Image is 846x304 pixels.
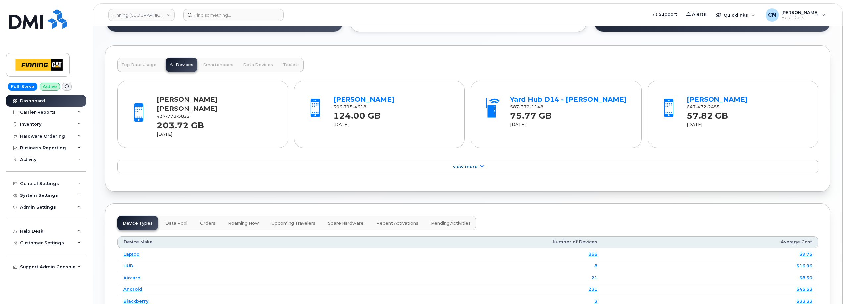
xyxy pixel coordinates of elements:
[796,263,812,268] a: $16.96
[157,95,218,113] a: [PERSON_NAME] [PERSON_NAME]
[591,275,597,280] a: 21
[603,236,818,248] th: Average Cost
[692,11,706,18] span: Alerts
[166,114,176,119] span: 778
[510,104,543,109] span: 587
[176,114,190,119] span: 5822
[594,298,597,304] a: 3
[239,58,277,72] button: Data Devices
[199,58,237,72] button: Smartphones
[510,95,627,103] a: Yard Hub D14 - [PERSON_NAME]
[183,9,284,21] input: Find something...
[117,160,818,174] a: View More
[431,221,471,226] span: Pending Activities
[333,122,453,128] div: [DATE]
[123,275,141,280] a: Aircard
[123,286,142,292] a: Android
[687,95,748,103] a: [PERSON_NAME]
[203,62,233,67] span: Smartphones
[342,104,353,109] span: 715
[123,263,133,268] a: HUB
[799,251,812,257] a: $9.75
[117,58,161,72] button: Top Data Usage
[588,251,597,257] a: 866
[157,114,190,119] span: 437
[530,104,543,109] span: 1148
[157,117,204,130] strong: 203.72 GB
[687,104,720,109] span: 647
[510,107,552,121] strong: 75.77 GB
[711,8,760,22] div: Quicklinks
[243,62,273,67] span: Data Devices
[333,95,394,103] a: [PERSON_NAME]
[799,275,812,280] a: $8.50
[796,298,812,304] a: $33.33
[682,8,711,21] a: Alerts
[761,8,830,22] div: Connor Nguyen
[123,251,139,257] a: Laptop
[724,12,748,18] span: Quicklinks
[696,104,706,109] span: 472
[157,131,276,137] div: [DATE]
[687,122,806,128] div: [DATE]
[588,286,597,292] a: 231
[510,122,630,128] div: [DATE]
[228,221,259,226] span: Roaming Now
[768,11,776,19] span: CN
[108,9,175,21] a: Finning Canada
[687,107,728,121] strong: 57.82 GB
[283,62,300,67] span: Tablets
[165,221,187,226] span: Data Pool
[453,164,478,169] span: View More
[322,236,603,248] th: Number of Devices
[279,58,304,72] button: Tablets
[648,8,682,21] a: Support
[200,221,215,226] span: Orders
[121,62,157,67] span: Top Data Usage
[706,104,720,109] span: 2485
[781,10,819,15] span: [PERSON_NAME]
[796,286,812,292] a: $45.53
[333,104,366,109] span: 306
[333,107,381,121] strong: 124.00 GB
[519,104,530,109] span: 372
[594,263,597,268] a: 8
[123,298,149,304] a: Blackberry
[117,236,322,248] th: Device Make
[781,15,819,20] span: Help Desk
[353,104,366,109] span: 4618
[272,221,315,226] span: Upcoming Travelers
[376,221,418,226] span: Recent Activations
[328,221,364,226] span: Spare Hardware
[659,11,677,18] span: Support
